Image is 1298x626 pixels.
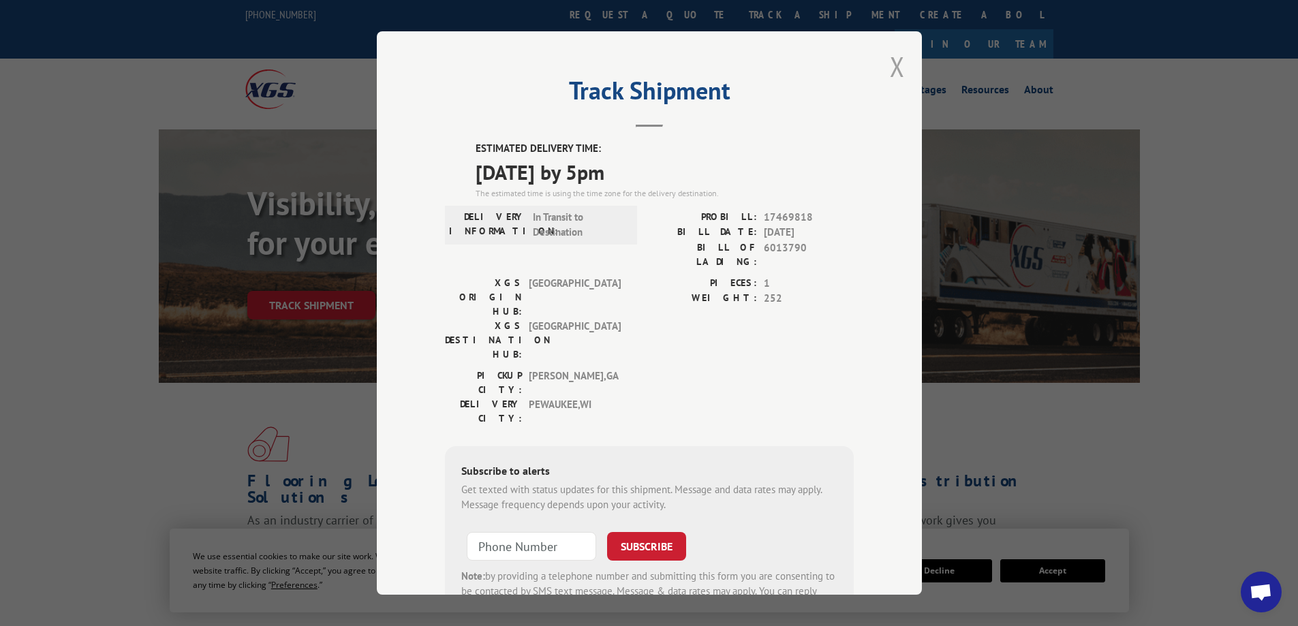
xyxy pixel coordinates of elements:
[461,569,837,615] div: by providing a telephone number and submitting this form you are consenting to be contacted by SM...
[529,276,621,319] span: [GEOGRAPHIC_DATA]
[529,319,621,362] span: [GEOGRAPHIC_DATA]
[649,291,757,307] label: WEIGHT:
[529,397,621,426] span: PEWAUKEE , WI
[445,319,522,362] label: XGS DESTINATION HUB:
[449,210,526,240] label: DELIVERY INFORMATION:
[764,225,854,240] span: [DATE]
[476,141,854,157] label: ESTIMATED DELIVERY TIME:
[764,240,854,269] span: 6013790
[1241,572,1282,612] a: Open chat
[461,482,837,513] div: Get texted with status updates for this shipment. Message and data rates may apply. Message frequ...
[445,397,522,426] label: DELIVERY CITY:
[533,210,625,240] span: In Transit to Destination
[461,463,837,482] div: Subscribe to alerts
[764,291,854,307] span: 252
[607,532,686,561] button: SUBSCRIBE
[467,532,596,561] input: Phone Number
[476,187,854,200] div: The estimated time is using the time zone for the delivery destination.
[445,81,854,107] h2: Track Shipment
[445,276,522,319] label: XGS ORIGIN HUB:
[890,48,905,84] button: Close modal
[476,157,854,187] span: [DATE] by 5pm
[649,210,757,225] label: PROBILL:
[529,369,621,397] span: [PERSON_NAME] , GA
[764,210,854,225] span: 17469818
[461,569,485,582] strong: Note:
[764,276,854,292] span: 1
[445,369,522,397] label: PICKUP CITY:
[649,225,757,240] label: BILL DATE:
[649,276,757,292] label: PIECES:
[649,240,757,269] label: BILL OF LADING:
